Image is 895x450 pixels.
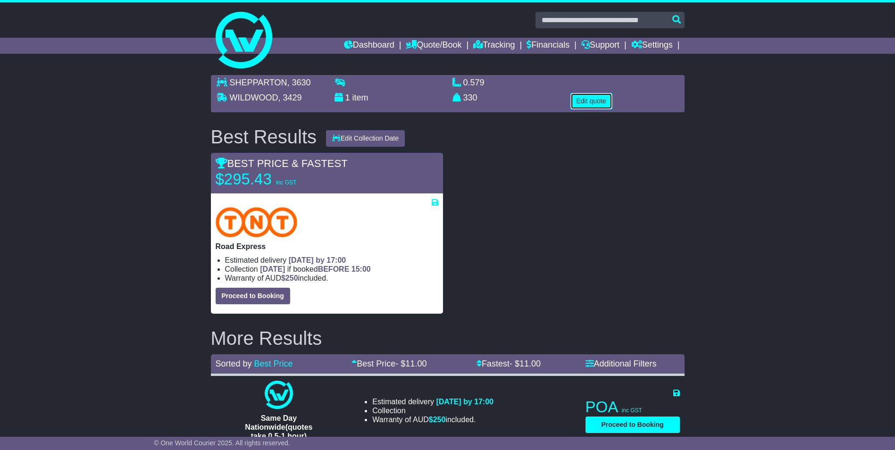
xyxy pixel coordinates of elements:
li: Estimated delivery [225,256,438,265]
a: Dashboard [344,38,394,54]
button: Proceed to Booking [216,288,290,304]
button: Proceed to Booking [586,417,680,433]
span: [DATE] by 17:00 [289,256,346,264]
li: Estimated delivery [372,397,494,406]
a: Quote/Book [406,38,461,54]
img: One World Courier: Same Day Nationwide(quotes take 0.5-1 hour) [265,381,293,409]
a: Support [581,38,619,54]
li: Collection [225,265,438,274]
span: BEFORE [318,265,350,273]
span: 11.00 [405,359,427,368]
span: 15:00 [351,265,371,273]
a: Financials [527,38,569,54]
span: if booked [260,265,370,273]
span: Sorted by [216,359,252,368]
span: WILDWOOD [230,93,278,102]
a: Fastest- $11.00 [477,359,541,368]
a: Tracking [473,38,515,54]
span: 11.00 [519,359,541,368]
a: Best Price [254,359,293,368]
span: , 3429 [278,93,302,102]
a: Settings [631,38,673,54]
li: Collection [372,406,494,415]
span: 1 [345,93,350,102]
button: Edit quote [570,93,612,109]
span: SHEPPARTON [230,78,287,87]
span: 250 [285,274,298,282]
span: item [352,93,368,102]
span: 0.579 [463,78,485,87]
p: $295.43 [216,170,334,189]
span: © One World Courier 2025. All rights reserved. [154,439,290,447]
p: Road Express [216,242,438,251]
div: Best Results [206,126,322,147]
span: Same Day Nationwide(quotes take 0.5-1 hour) [245,414,312,440]
li: Warranty of AUD included. [372,415,494,424]
span: inc GST [276,179,296,186]
span: [DATE] by 17:00 [436,398,494,406]
p: POA [586,398,680,417]
span: inc GST [622,407,642,414]
span: 250 [433,416,446,424]
span: - $ [395,359,427,368]
li: Warranty of AUD included. [225,274,438,283]
h2: More Results [211,328,685,349]
span: [DATE] [260,265,285,273]
span: - $ [510,359,541,368]
span: 330 [463,93,477,102]
span: BEST PRICE & FASTEST [216,158,348,169]
a: Best Price- $11.00 [351,359,427,368]
span: $ [429,416,446,424]
img: TNT Domestic: Road Express [216,207,298,237]
button: Edit Collection Date [326,130,405,147]
span: , 3630 [287,78,311,87]
a: Additional Filters [586,359,657,368]
span: $ [281,274,298,282]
